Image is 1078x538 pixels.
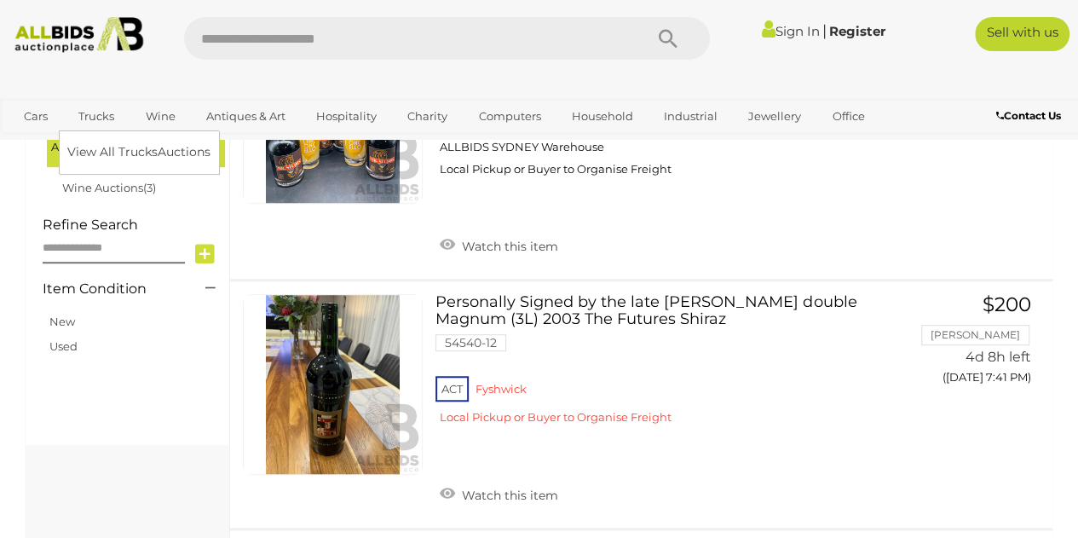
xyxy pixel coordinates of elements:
a: Cars [13,102,59,130]
a: Watch this item [435,232,562,257]
a: Used [49,339,78,353]
a: $200 [PERSON_NAME] 4d 8h left ([DATE] 7:41 PM) [928,294,1035,394]
a: New [49,315,75,328]
a: Jewellery [737,102,812,130]
a: Watch this item [435,481,562,506]
h4: Item Condition [43,281,180,297]
span: ALLBIDS Wine [51,133,179,157]
h4: Refine Search [43,217,225,233]
img: Allbids.com.au [8,17,150,53]
a: Sports [13,130,70,159]
a: Personally Signed by the late [PERSON_NAME] double Magnum (3L) 2003 The Futures Shiraz 54540-12 A... [448,294,902,437]
a: Office [821,102,875,130]
a: Contact Us [996,107,1065,125]
a: Trucks [67,102,125,130]
a: Computers [467,102,551,130]
a: Household [561,102,644,130]
a: Charity [396,102,458,130]
a: Hospitality [305,102,388,130]
span: Watch this item [458,488,558,503]
a: Sell with us [975,17,1069,51]
b: Contact Us [996,109,1061,122]
span: $200 [983,292,1031,316]
a: Wine [134,102,186,130]
span: | [822,21,827,40]
span: (3) [143,181,156,194]
a: Register [829,23,885,39]
a: Wine Auctions(3) [62,181,156,194]
button: Search [625,17,710,60]
a: Industrial [653,102,729,130]
a: Sign In [762,23,820,39]
a: Antiques & Art [195,102,297,130]
span: Watch this item [458,239,558,254]
a: LIMONCELLO 770ml (x2), [PERSON_NAME] Espresso 500ml (x6) - Lot of 8 54656-10 [GEOGRAPHIC_DATA] Ta... [448,24,902,190]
